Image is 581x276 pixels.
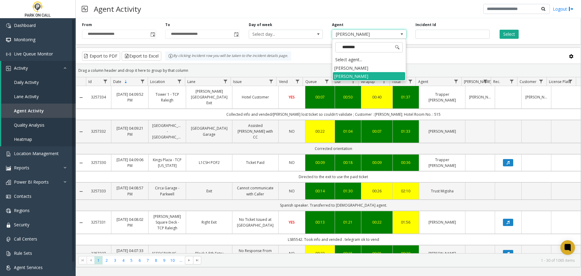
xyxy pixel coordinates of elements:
[14,79,39,85] span: Daily Activity
[86,234,581,245] td: LSB5542. Took info and vended . telegram ok to vend
[221,77,229,85] a: Lane Filter Menu
[82,22,92,28] label: From
[76,129,86,134] a: Collapse Details
[127,256,136,264] span: Page 5
[418,79,428,84] span: Agent
[537,77,545,85] a: Customer Filter Menu
[190,219,228,225] a: Right Exit
[339,128,358,134] a: 01:04
[365,188,389,194] a: 00:26
[195,258,200,263] span: Go to the last page
[115,248,145,259] a: [DATE] 04:07:33 PM
[6,52,11,57] img: 'icon'
[333,72,405,80] li: [PERSON_NAME]
[123,79,128,84] span: Sortable
[6,180,11,185] img: 'icon'
[508,77,516,85] a: Rec. Filter Menu
[233,79,242,84] span: Issue
[549,79,571,84] span: License Plate
[165,52,291,61] div: By clicking Incident row you will be taken to the incident details page.
[365,251,389,256] a: 00:01
[553,6,573,12] a: Logout
[76,65,581,76] div: Drag a column header and drop it here to group by that column
[309,219,331,225] a: 00:13
[349,77,357,85] a: Dur Filter Menu
[82,2,88,16] img: pageIcon
[249,30,308,38] span: Select day...
[365,128,389,134] a: 00:07
[339,219,358,225] a: 01:21
[152,123,182,140] a: [GEOGRAPHIC_DATA] - [GEOGRAPHIC_DATA]
[396,219,415,225] a: 01:56
[14,222,29,228] span: Security
[90,188,107,194] a: 3257333
[289,129,295,134] span: NO
[149,30,156,38] span: Toggle popup
[365,94,389,100] div: 00:40
[193,256,201,264] span: Go to the last page
[90,94,107,100] a: 3257334
[14,37,35,42] span: Monitoring
[76,220,86,225] a: Collapse Details
[520,79,537,84] span: Customer
[90,219,107,225] a: 3257331
[115,217,145,228] a: [DATE] 04:08:02 PM
[185,256,193,264] span: Go to the next page
[493,79,500,84] span: Rec.
[282,94,301,100] a: YES
[396,94,415,100] a: 01:37
[289,160,295,165] span: NO
[365,219,389,225] a: 00:22
[160,256,168,264] span: Page 9
[1,89,76,104] a: Lane Activity
[88,79,92,84] span: Id
[309,94,331,100] div: 00:07
[396,251,415,256] a: 00:39
[14,193,31,199] span: Contacts
[122,52,161,61] button: Export to Excel
[282,251,301,256] a: NO
[289,188,295,194] span: NO
[282,128,301,134] a: NO
[101,77,109,85] a: Id Filter Menu
[14,165,29,171] span: Reports
[76,95,86,100] a: Collapse Details
[332,30,391,38] span: [PERSON_NAME]
[6,194,11,199] img: 'icon'
[190,251,228,256] a: Block 1 5th Entry
[6,251,11,256] img: 'icon'
[525,94,547,100] a: [PERSON_NAME]
[365,160,389,165] div: 00:09
[14,179,49,185] span: Power BI Reports
[6,237,11,242] img: 'icon'
[91,2,144,16] h3: Agent Activity
[90,160,107,165] a: 3257330
[14,151,59,156] span: Location Management
[14,236,37,242] span: Call Centers
[339,160,358,165] a: 00:18
[103,256,111,264] span: Page 2
[236,160,275,165] a: Ticket Paid
[76,161,86,165] a: Collapse Details
[289,95,295,100] span: YES
[309,128,331,134] div: 00:22
[333,64,405,72] li: [PERSON_NAME]
[14,136,32,142] span: Heatmap
[267,77,275,85] a: Issue Filter Menu
[86,143,581,154] td: Corrected orientation
[279,79,288,84] span: Vend
[339,251,358,256] a: 00:15
[236,217,275,228] a: No Ticket Issued at [GEOGRAPHIC_DATA]
[115,125,145,137] a: [DATE] 04:09:21 PM
[94,256,103,264] span: Page 1
[249,22,272,28] label: Day of week
[309,251,331,256] a: 00:23
[236,123,275,140] a: Assisted [PERSON_NAME] with CC
[190,188,228,194] a: Exit
[236,94,275,100] a: Hotel Customer
[1,75,76,89] a: Daily Activity
[469,94,491,100] a: [PERSON_NAME]
[6,208,11,213] img: 'icon'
